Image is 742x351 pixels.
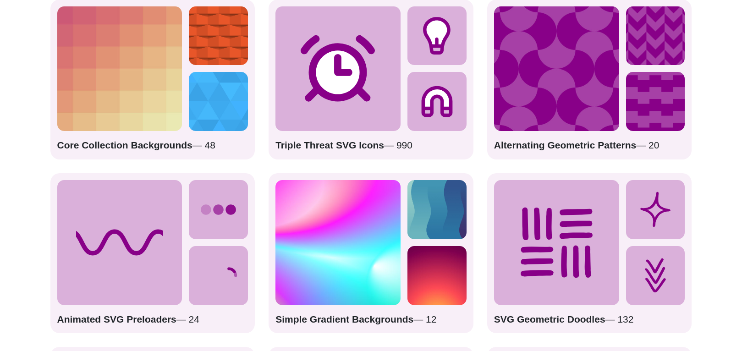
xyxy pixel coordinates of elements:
[275,180,401,305] img: colorful radial mesh gradient rainbow
[189,6,248,66] img: orange repeating pattern of alternating raised tiles
[275,312,467,327] p: — 12
[57,6,182,132] img: grid of squares pink blending into yellow
[275,138,467,153] p: — 990
[57,312,248,327] p: — 24
[494,138,685,153] p: — 20
[57,138,248,153] p: — 48
[494,314,605,324] strong: SVG Geometric Doodles
[407,180,467,239] img: alternating gradient chain from purple to green
[189,72,248,131] img: triangles in various blue shades background
[275,314,413,324] strong: Simple Gradient Backgrounds
[407,246,467,305] img: glowing yellow warming the purple vector sky
[494,312,685,327] p: — 132
[275,140,384,150] strong: Triple Threat SVG Icons
[57,140,192,150] strong: Core Collection Backgrounds
[494,140,636,150] strong: Alternating Geometric Patterns
[57,314,176,324] strong: Animated SVG Preloaders
[626,6,685,66] img: Purple alternating chevron pattern
[494,6,619,132] img: purple mushroom cap design pattern
[626,72,685,131] img: purple zig zag zipper pattern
